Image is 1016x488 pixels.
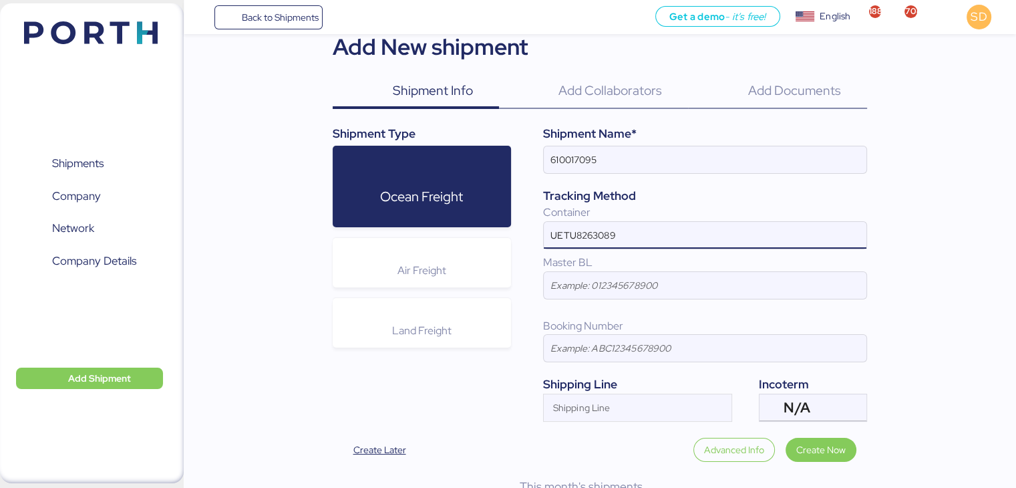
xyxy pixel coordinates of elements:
span: Ocean Freight [380,188,463,205]
a: Company Details [9,246,164,277]
div: Incoterm [759,376,867,393]
a: Back to Shipments [214,5,323,29]
span: Land Freight [392,324,452,338]
span: Container [543,205,590,219]
span: Create Now [796,442,846,458]
span: Master BL [543,255,592,269]
span: Add Shipment [68,370,131,386]
div: Shipment Type [333,125,511,142]
div: Shipping Line [543,376,732,393]
button: Advanced Info [693,438,775,462]
span: Air Freight [397,263,446,277]
span: Add Documents [748,82,841,99]
button: Create Later [333,438,426,463]
input: Example: FSCU1234567 [544,222,866,249]
input: Example: 012345678900 [544,272,866,299]
span: Company [52,187,101,206]
span: Network [52,219,94,238]
span: N/A [784,402,810,414]
span: Shipment Info [393,82,473,99]
span: Company Details [52,251,136,271]
a: Network [9,213,164,244]
span: Booking Number [543,319,623,333]
input: Example: Purchase Order / Supplier / Client / Commercial invoice [544,146,866,173]
div: Add New shipment [333,30,528,64]
input: Example: ABC12345678900 [544,335,866,362]
div: Tracking Method [543,187,867,205]
span: Add Collaborators [558,82,662,99]
span: Advanced Info [704,442,764,458]
span: SD [971,8,987,25]
span: Create Later [353,442,406,458]
a: Company [9,181,164,212]
span: Shipments [52,154,104,173]
input: Shipping Line [544,404,707,420]
div: Shipment Name* [543,125,867,142]
button: Create Now [786,438,856,462]
span: Back to Shipments [241,9,318,25]
div: English [820,9,850,23]
a: Shipments [9,148,164,179]
button: Menu [192,6,214,29]
button: Add Shipment [16,368,163,389]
